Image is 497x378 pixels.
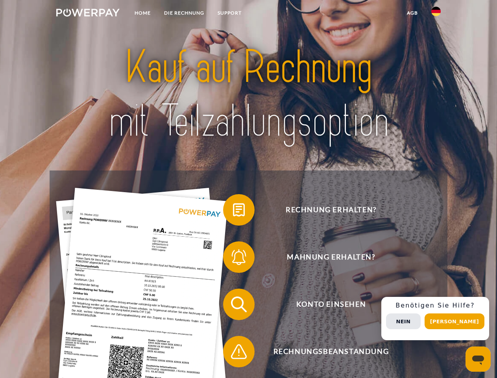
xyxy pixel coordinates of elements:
img: qb_bill.svg [229,200,249,220]
img: qb_warning.svg [229,342,249,361]
img: title-powerpay_de.svg [75,38,422,151]
img: qb_bell.svg [229,247,249,267]
button: Rechnungsbeanstandung [223,336,428,367]
a: DIE RECHNUNG [157,6,211,20]
span: Rechnung erhalten? [235,194,427,226]
a: SUPPORT [211,6,248,20]
button: Konto einsehen [223,289,428,320]
img: qb_search.svg [229,295,249,314]
span: Rechnungsbeanstandung [235,336,427,367]
img: logo-powerpay-white.svg [56,9,120,17]
h3: Benötigen Sie Hilfe? [386,302,484,309]
div: Schnellhilfe [381,297,489,340]
button: [PERSON_NAME] [425,313,484,329]
span: Mahnung erhalten? [235,241,427,273]
button: Nein [386,313,421,329]
iframe: Schaltfläche zum Öffnen des Messaging-Fensters [466,346,491,372]
img: de [431,7,441,16]
span: Konto einsehen [235,289,427,320]
a: Home [128,6,157,20]
button: Mahnung erhalten? [223,241,428,273]
a: agb [400,6,425,20]
button: Rechnung erhalten? [223,194,428,226]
